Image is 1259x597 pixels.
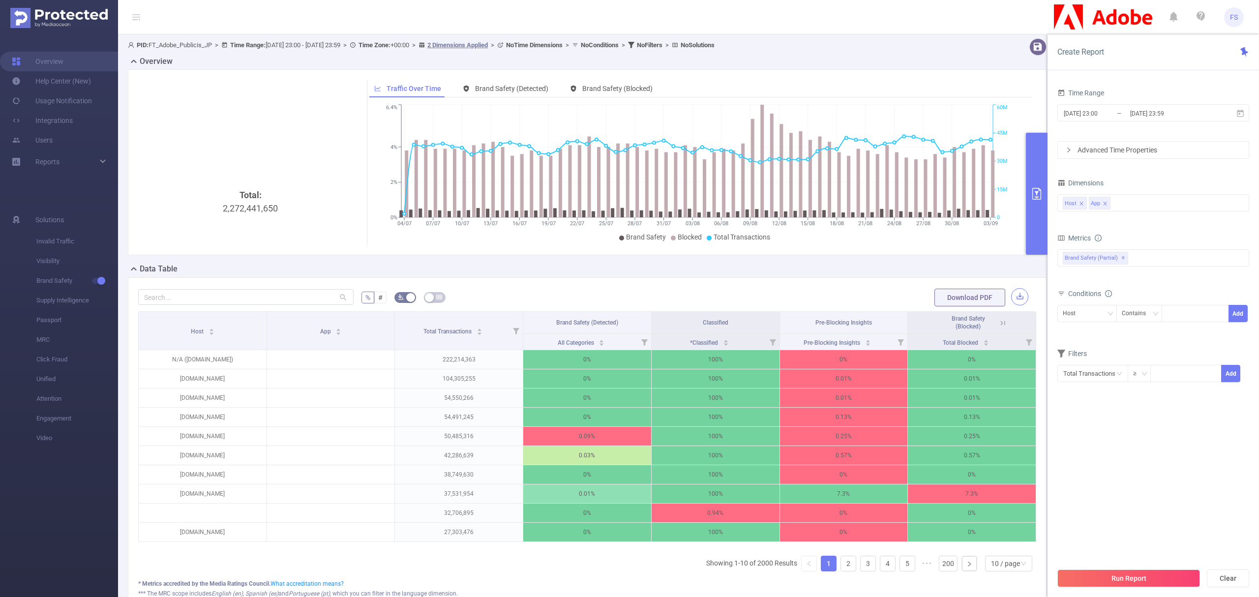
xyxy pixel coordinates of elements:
[880,556,896,571] li: 4
[1221,365,1240,382] button: Add
[395,504,523,522] p: 32,706,895
[1063,107,1142,120] input: Start date
[991,556,1020,571] div: 10 / page
[390,144,397,150] tspan: 4%
[1105,290,1112,297] i: icon: info-circle
[320,328,332,335] span: App
[390,179,397,186] tspan: 2%
[523,369,651,388] p: 0%
[212,41,221,49] span: >
[685,220,699,227] tspan: 03/08
[209,327,214,333] div: Sort
[599,338,604,341] i: icon: caret-up
[209,327,214,330] i: icon: caret-up
[780,369,908,388] p: 0.01%
[939,556,957,571] a: 200
[365,294,370,301] span: %
[908,504,1036,522] p: 0%
[1230,7,1238,27] span: FS
[908,484,1036,503] p: 7.3%
[1057,234,1091,242] span: Metrics
[506,41,563,49] b: No Time Dimensions
[570,220,584,227] tspan: 22/07
[390,214,397,221] tspan: 0%
[945,220,959,227] tspan: 30/08
[454,220,469,227] tspan: 10/07
[36,271,118,291] span: Brand Safety
[523,504,651,522] p: 0%
[599,338,604,344] div: Sort
[780,484,908,503] p: 7.3%
[475,85,548,92] span: Brand Safety (Detected)
[128,41,715,49] span: FT_Adobe_Publicis_JP [DATE] 23:00 - [DATE] 23:59 +00:00
[801,220,815,227] tspan: 15/08
[714,233,770,241] span: Total Transactions
[899,556,915,571] li: 5
[1089,197,1110,209] li: App
[335,327,341,333] div: Sort
[139,408,267,426] p: [DOMAIN_NAME]
[1153,311,1159,318] i: icon: down
[657,220,671,227] tspan: 31/07
[409,41,419,49] span: >
[706,556,797,571] li: Showing 1-10 of 2000 Results
[908,523,1036,541] p: 0%
[599,220,613,227] tspan: 25/07
[336,327,341,330] i: icon: caret-up
[780,504,908,522] p: 0%
[652,369,779,388] p: 100%
[703,319,728,326] span: Classified
[780,388,908,407] p: 0.01%
[139,427,267,446] p: [DOMAIN_NAME]
[997,130,1008,136] tspan: 45M
[340,41,350,49] span: >
[427,41,488,49] u: 2 Dimensions Applied
[662,41,672,49] span: >
[395,446,523,465] p: 42,286,639
[1095,235,1102,241] i: icon: info-circle
[36,330,118,350] span: MRC
[916,220,930,227] tspan: 27/08
[997,214,1000,221] tspan: 0
[509,312,523,350] i: Filter menu
[1065,197,1077,210] div: Host
[36,389,118,409] span: Attention
[637,41,662,49] b: No Filters
[652,408,779,426] p: 100%
[1141,371,1147,378] i: icon: down
[861,556,875,571] a: 3
[395,408,523,426] p: 54,491,245
[12,130,53,150] a: Users
[139,388,267,407] p: [DOMAIN_NAME]
[723,338,728,341] i: icon: caret-up
[140,56,173,67] h2: Overview
[140,263,178,275] h2: Data Table
[943,339,980,346] span: Total Blocked
[983,338,989,344] div: Sort
[211,590,278,597] i: English (en), Spanish (es)
[900,556,915,571] a: 5
[137,41,149,49] b: PID:
[139,523,267,541] p: [DOMAIN_NAME]
[908,350,1036,369] p: 0%
[395,350,523,369] p: 222,214,363
[139,484,267,503] p: [DOMAIN_NAME]
[423,328,473,335] span: Total Transactions
[483,220,498,227] tspan: 13/07
[780,465,908,484] p: 0%
[10,8,108,28] img: Protected Media
[772,220,786,227] tspan: 12/08
[563,41,572,49] span: >
[1121,252,1125,264] span: ✕
[35,158,60,166] span: Reports
[829,220,843,227] tspan: 18/08
[880,556,895,571] a: 4
[36,369,118,389] span: Unified
[139,446,267,465] p: [DOMAIN_NAME]
[289,590,330,597] i: Portuguese (pt)
[512,220,526,227] tspan: 16/07
[887,220,901,227] tspan: 24/08
[983,220,997,227] tspan: 03/09
[386,105,397,111] tspan: 6.4%
[139,465,267,484] p: [DOMAIN_NAME]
